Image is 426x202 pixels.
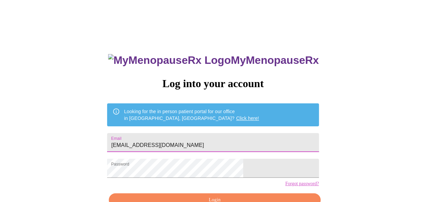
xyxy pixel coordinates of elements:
a: Click here! [236,116,259,121]
h3: MyMenopauseRx [108,54,319,67]
h3: Log into your account [107,77,319,90]
a: Forgot password? [285,181,319,186]
img: MyMenopauseRx Logo [108,54,231,67]
div: Looking for the in person patient portal for our office in [GEOGRAPHIC_DATA], [GEOGRAPHIC_DATA]? [124,105,259,124]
